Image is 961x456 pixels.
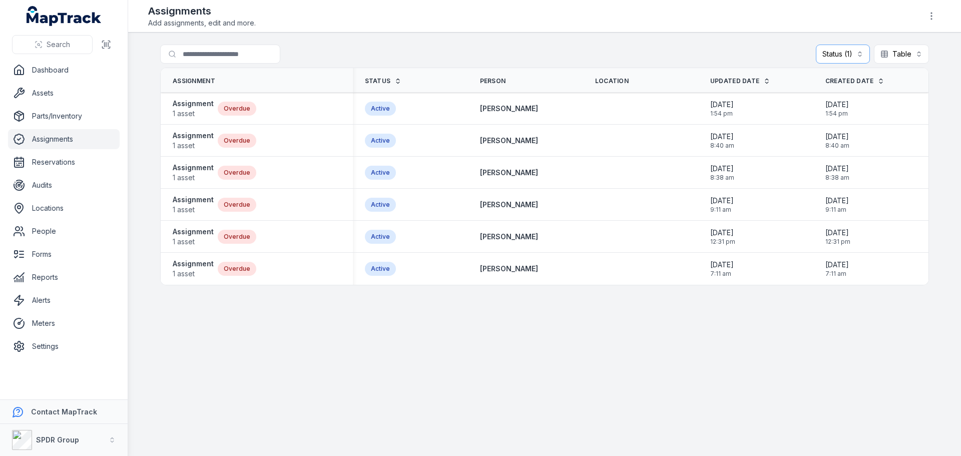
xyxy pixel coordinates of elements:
[8,313,120,333] a: Meters
[365,77,402,85] a: Status
[365,262,396,276] div: Active
[173,131,214,141] strong: Assignment
[710,260,734,270] span: [DATE]
[825,174,849,182] span: 8:38 am
[173,99,214,109] strong: Assignment
[825,77,874,85] span: Created Date
[173,195,214,215] a: Assignment1 asset
[480,77,506,85] span: Person
[31,407,97,416] strong: Contact MapTrack
[825,142,849,150] span: 8:40 am
[173,163,214,183] a: Assignment1 asset
[710,196,734,206] span: [DATE]
[710,77,771,85] a: Updated Date
[480,168,538,178] a: [PERSON_NAME]
[8,198,120,218] a: Locations
[825,260,849,270] span: [DATE]
[365,198,396,212] div: Active
[27,6,102,26] a: MapTrack
[173,109,214,119] span: 1 asset
[710,228,735,238] span: [DATE]
[710,174,734,182] span: 8:38 am
[8,83,120,103] a: Assets
[8,290,120,310] a: Alerts
[8,60,120,80] a: Dashboard
[710,132,734,150] time: 29/05/2025, 8:40:46 am
[218,134,256,148] div: Overdue
[710,228,735,246] time: 27/02/2025, 12:31:53 pm
[710,164,734,174] span: [DATE]
[710,196,734,214] time: 08/04/2025, 9:11:13 am
[173,259,214,269] strong: Assignment
[480,200,538,210] a: [PERSON_NAME]
[825,270,849,278] span: 7:11 am
[173,77,215,85] span: Assignment
[825,196,849,206] span: [DATE]
[710,142,734,150] span: 8:40 am
[148,18,256,28] span: Add assignments, edit and more.
[825,228,850,238] span: [DATE]
[710,260,734,278] time: 25/02/2025, 7:11:01 am
[825,110,849,118] span: 1:54 pm
[218,230,256,244] div: Overdue
[365,166,396,180] div: Active
[710,77,760,85] span: Updated Date
[710,100,734,110] span: [DATE]
[218,262,256,276] div: Overdue
[825,100,849,118] time: 01/07/2025, 1:54:33 pm
[710,206,734,214] span: 9:11 am
[173,141,214,151] span: 1 asset
[480,136,538,146] a: [PERSON_NAME]
[365,102,396,116] div: Active
[173,163,214,173] strong: Assignment
[173,259,214,279] a: Assignment1 asset
[710,110,734,118] span: 1:54 pm
[365,230,396,244] div: Active
[710,270,734,278] span: 7:11 am
[816,45,870,64] button: Status (1)
[173,227,214,237] strong: Assignment
[825,260,849,278] time: 25/02/2025, 7:11:01 am
[173,173,214,183] span: 1 asset
[173,227,214,247] a: Assignment1 asset
[8,106,120,126] a: Parts/Inventory
[825,164,849,174] span: [DATE]
[480,264,538,274] strong: [PERSON_NAME]
[595,77,629,85] span: Location
[710,238,735,246] span: 12:31 pm
[710,164,734,182] time: 29/05/2025, 8:38:43 am
[825,228,850,246] time: 27/02/2025, 12:31:53 pm
[710,100,734,118] time: 01/07/2025, 1:54:33 pm
[874,45,929,64] button: Table
[825,100,849,110] span: [DATE]
[218,166,256,180] div: Overdue
[8,221,120,241] a: People
[825,238,850,246] span: 12:31 pm
[825,206,849,214] span: 9:11 am
[173,131,214,151] a: Assignment1 asset
[218,198,256,212] div: Overdue
[173,269,214,279] span: 1 asset
[825,132,849,150] time: 29/05/2025, 8:40:46 am
[825,164,849,182] time: 29/05/2025, 8:38:43 am
[173,205,214,215] span: 1 asset
[218,102,256,116] div: Overdue
[36,435,79,444] strong: SPDR Group
[148,4,256,18] h2: Assignments
[710,132,734,142] span: [DATE]
[365,77,391,85] span: Status
[8,129,120,149] a: Assignments
[8,267,120,287] a: Reports
[8,244,120,264] a: Forms
[825,77,885,85] a: Created Date
[173,195,214,205] strong: Assignment
[8,175,120,195] a: Audits
[825,196,849,214] time: 08/04/2025, 9:11:13 am
[480,232,538,242] a: [PERSON_NAME]
[8,336,120,356] a: Settings
[47,40,70,50] span: Search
